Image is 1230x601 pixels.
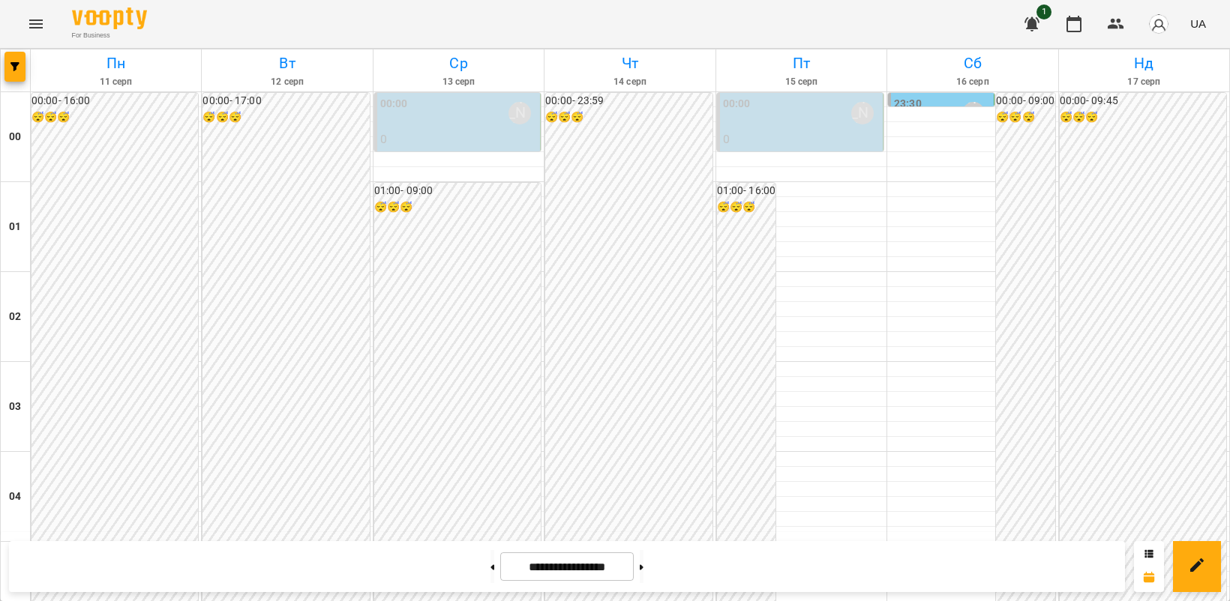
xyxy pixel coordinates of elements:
[31,93,198,109] h6: 00:00 - 16:00
[718,52,884,75] h6: Пт
[996,109,1054,126] h6: 😴😴😴
[962,102,985,124] div: Тюрдьо Лариса
[894,96,922,112] label: 23:30
[72,7,147,29] img: Voopty Logo
[202,93,369,109] h6: 00:00 - 17:00
[9,129,21,145] h6: 00
[547,75,712,89] h6: 14 серп
[718,75,884,89] h6: 15 серп
[9,309,21,325] h6: 02
[376,75,541,89] h6: 13 серп
[851,102,874,124] div: Тюрдьо Лариса
[1184,10,1212,37] button: UA
[31,109,198,126] h6: 😴😴😴
[9,399,21,415] h6: 03
[380,148,537,184] p: індивід матем 45 хв ([PERSON_NAME])
[33,75,199,89] h6: 11 серп
[374,183,541,199] h6: 01:00 - 09:00
[547,52,712,75] h6: Чт
[374,199,541,216] h6: 😴😴😴
[18,6,54,42] button: Menu
[9,219,21,235] h6: 01
[508,102,531,124] div: Тюрдьо Лариса
[376,52,541,75] h6: Ср
[204,52,370,75] h6: Вт
[717,199,775,216] h6: 😴😴😴
[1060,93,1226,109] h6: 00:00 - 09:45
[723,96,751,112] label: 00:00
[33,52,199,75] h6: Пн
[723,130,880,148] p: 0
[9,489,21,505] h6: 04
[723,148,880,184] p: індивід матем 45 хв ([PERSON_NAME])
[717,183,775,199] h6: 01:00 - 16:00
[996,93,1054,109] h6: 00:00 - 09:00
[72,31,147,40] span: For Business
[1148,13,1169,34] img: avatar_s.png
[1061,75,1227,89] h6: 17 серп
[1036,4,1051,19] span: 1
[545,109,712,126] h6: 😴😴😴
[380,96,408,112] label: 00:00
[1061,52,1227,75] h6: Нд
[202,109,369,126] h6: 😴😴😴
[545,93,712,109] h6: 00:00 - 23:59
[380,130,537,148] p: 0
[204,75,370,89] h6: 12 серп
[1190,16,1206,31] span: UA
[1060,109,1226,126] h6: 😴😴😴
[889,75,1055,89] h6: 16 серп
[889,52,1055,75] h6: Сб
